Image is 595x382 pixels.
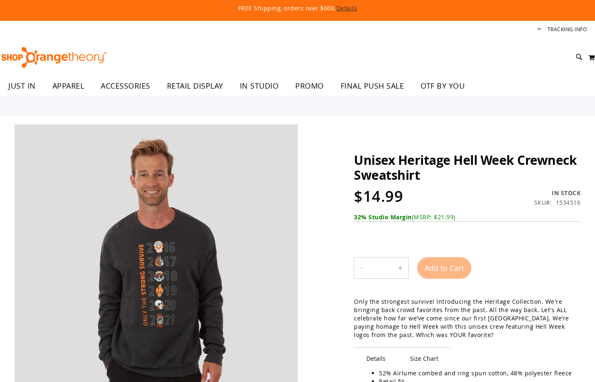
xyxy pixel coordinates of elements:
span: FINAL PUSH SALE [341,77,404,95]
a: OTF BY YOU [412,77,473,96]
span: OTF BY YOU [421,77,465,95]
span: JUST IN [8,77,36,95]
span: $14.99 [354,186,403,206]
input: Product quantity [369,258,392,278]
strong: SKU [534,198,552,206]
a: APPAREL [44,77,93,95]
div: In stock [534,189,581,197]
div: Availability [534,189,581,197]
div: (MSRP: $21.99) [354,213,580,221]
b: 32% Studio Margin [354,213,412,221]
li: 52% Airlume combed and ring spun cotton, 48% polyester fleece [379,369,572,377]
span: Unisex Heritage Hell Week Crewneck Sweatshirt [354,151,577,184]
span: ACCESSORIES [101,77,150,95]
a: RETAIL DISPLAY [159,77,232,96]
a: ACCESSORIES [92,77,159,96]
div: Only the strongest survive! Introducing the Heritage Collection. We're bringing back crowd favori... [354,298,580,339]
a: FINAL PUSH SALE [332,77,413,96]
button: Decrease product quantity [354,258,369,278]
span: Size Chart [398,347,451,369]
p: FREE Shipping, orders over $600. [48,4,548,12]
span: RETAIL DISPLAY [167,77,223,95]
button: Increase product quantity [392,258,408,278]
a: Tracking Info [548,26,587,33]
button: Account menu [537,26,541,34]
a: PROMO [287,77,332,96]
a: Details [336,4,357,12]
a: IN STUDIO [232,77,287,96]
div: 1534516 [556,198,581,207]
span: PROMO [295,77,324,95]
span: IN STUDIO [240,77,279,95]
span: APPAREL [52,77,85,95]
span: Details [354,347,398,369]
